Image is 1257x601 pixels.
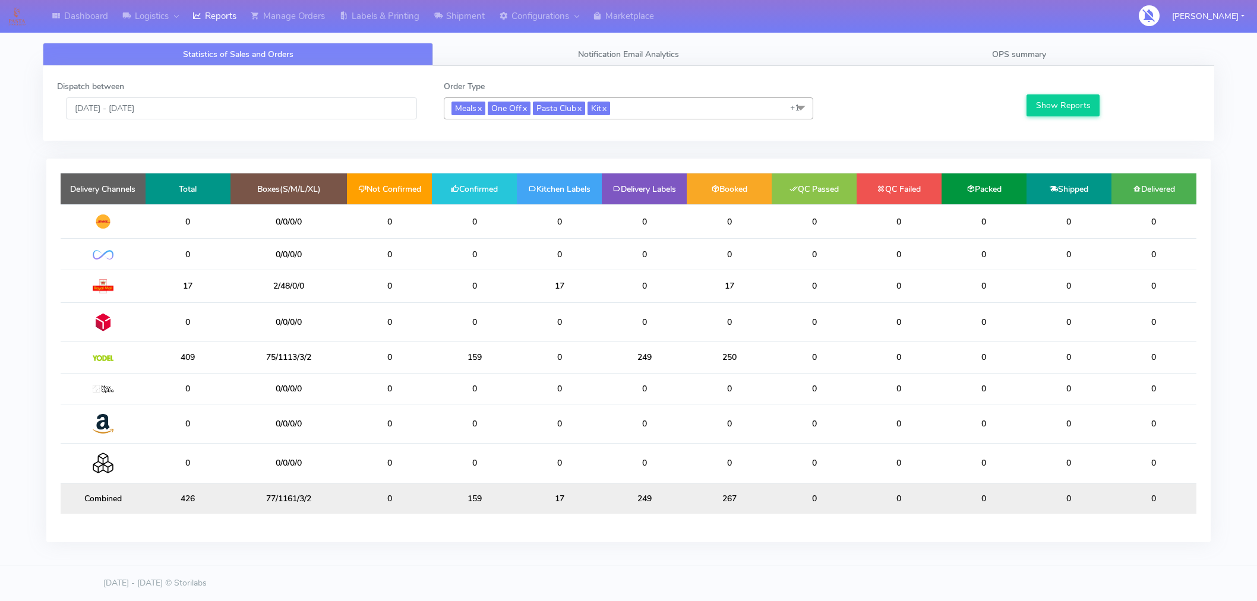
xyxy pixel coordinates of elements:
[857,342,942,373] td: 0
[517,239,602,270] td: 0
[1027,204,1111,239] td: 0
[772,404,857,443] td: 0
[230,239,347,270] td: 0/0/0/0
[230,204,347,239] td: 0/0/0/0
[183,49,293,60] span: Statistics of Sales and Orders
[93,214,113,229] img: DHL
[43,43,1214,66] ul: Tabs
[347,373,432,404] td: 0
[146,444,230,483] td: 0
[1027,404,1111,443] td: 0
[432,373,517,404] td: 0
[857,239,942,270] td: 0
[602,239,687,270] td: 0
[1111,373,1196,404] td: 0
[942,483,1027,514] td: 0
[93,385,113,394] img: MaxOptra
[602,302,687,341] td: 0
[66,97,417,119] input: Pick the Daterange
[1027,173,1111,204] td: Shipped
[432,204,517,239] td: 0
[432,302,517,341] td: 0
[942,204,1027,239] td: 0
[230,404,347,443] td: 0/0/0/0
[61,483,146,514] td: Combined
[857,404,942,443] td: 0
[578,49,679,60] span: Notification Email Analytics
[1027,270,1111,302] td: 0
[857,173,942,204] td: QC Failed
[146,342,230,373] td: 409
[1111,204,1196,239] td: 0
[432,270,517,302] td: 0
[1027,94,1100,116] button: Show Reports
[687,342,772,373] td: 250
[687,204,772,239] td: 0
[602,270,687,302] td: 0
[772,444,857,483] td: 0
[230,270,347,302] td: 2/48/0/0
[93,355,113,361] img: Yodel
[522,102,527,114] a: x
[230,342,347,373] td: 75/1113/3/2
[942,270,1027,302] td: 0
[230,173,347,204] td: Boxes(S/M/L/XL)
[687,373,772,404] td: 0
[942,373,1027,404] td: 0
[517,270,602,302] td: 17
[1027,342,1111,373] td: 0
[93,250,113,260] img: OnFleet
[533,102,585,115] span: Pasta Club
[146,270,230,302] td: 17
[857,483,942,514] td: 0
[1111,302,1196,341] td: 0
[347,173,432,204] td: Not Confirmed
[687,173,772,204] td: Booked
[942,342,1027,373] td: 0
[146,173,230,204] td: Total
[146,373,230,404] td: 0
[1111,404,1196,443] td: 0
[772,373,857,404] td: 0
[1027,444,1111,483] td: 0
[444,80,485,93] label: Order Type
[57,80,124,93] label: Dispatch between
[601,102,607,114] a: x
[1111,483,1196,514] td: 0
[432,404,517,443] td: 0
[942,302,1027,341] td: 0
[942,404,1027,443] td: 0
[602,444,687,483] td: 0
[1027,373,1111,404] td: 0
[772,173,857,204] td: QC Passed
[1111,444,1196,483] td: 0
[772,239,857,270] td: 0
[1111,173,1196,204] td: Delivered
[93,279,113,293] img: Royal Mail
[146,302,230,341] td: 0
[230,483,347,514] td: 77/1161/3/2
[517,404,602,443] td: 0
[347,239,432,270] td: 0
[857,270,942,302] td: 0
[517,342,602,373] td: 0
[602,483,687,514] td: 249
[857,444,942,483] td: 0
[93,453,113,473] img: Collection
[347,270,432,302] td: 0
[687,302,772,341] td: 0
[146,204,230,239] td: 0
[347,444,432,483] td: 0
[93,413,113,434] img: Amazon
[488,102,530,115] span: One Off
[517,444,602,483] td: 0
[772,302,857,341] td: 0
[432,239,517,270] td: 0
[602,404,687,443] td: 0
[146,483,230,514] td: 426
[576,102,582,114] a: x
[1027,302,1111,341] td: 0
[1111,239,1196,270] td: 0
[517,173,602,204] td: Kitchen Labels
[93,312,113,333] img: DPD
